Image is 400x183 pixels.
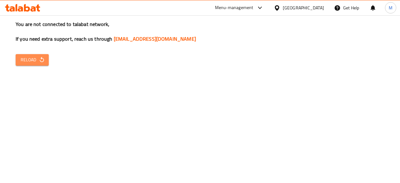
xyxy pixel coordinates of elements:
[16,21,384,43] h3: You are not connected to talabat network, If you need extra support, reach us through
[283,4,324,11] div: [GEOGRAPHIC_DATA]
[114,34,196,43] a: [EMAIL_ADDRESS][DOMAIN_NAME]
[16,54,49,66] button: Reload
[215,4,253,12] div: Menu-management
[389,4,392,11] span: M
[21,56,44,64] span: Reload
